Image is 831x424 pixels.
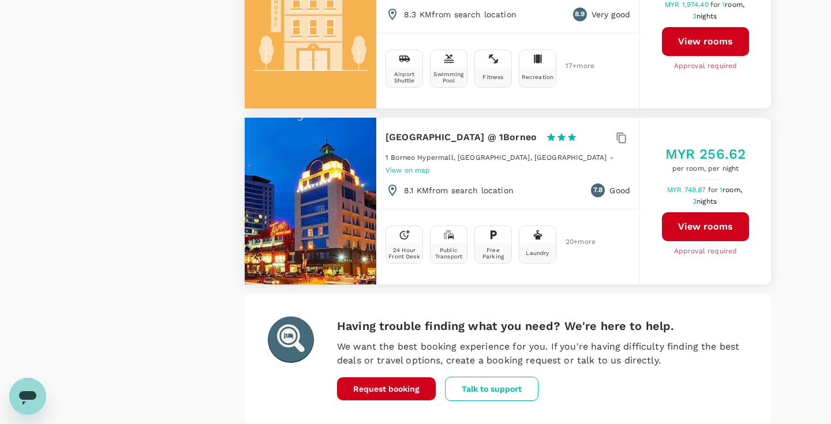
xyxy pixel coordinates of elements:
[697,197,717,205] span: nights
[566,62,583,70] span: 17 + more
[697,12,717,20] span: nights
[610,153,613,162] span: -
[385,166,431,174] span: View on map
[665,163,746,175] span: per room, per night
[692,12,718,20] span: 3
[674,246,738,257] span: Approval required
[722,1,746,9] span: 1
[9,378,46,415] iframe: Button to launch messaging window
[385,153,607,162] span: 1 Borneo Hypermall, [GEOGRAPHIC_DATA], [GEOGRAPHIC_DATA]
[710,1,722,9] span: for
[566,238,583,246] span: 20 + more
[725,1,744,9] span: room,
[593,185,602,196] span: 7.8
[388,71,420,84] div: Airport Shuttle
[482,74,503,80] div: Fitness
[337,377,436,400] button: Request booking
[337,340,748,367] p: We want the best booking experience for you. If you're having difficulty finding the best deals o...
[385,129,537,145] h6: [GEOGRAPHIC_DATA] @ 1Borneo
[662,212,749,241] button: View rooms
[388,247,420,260] div: 24 Hour Front Desk
[662,27,749,56] button: View rooms
[674,61,738,72] span: Approval required
[385,165,431,174] a: View on map
[665,1,710,9] span: MYR 1,974.40
[337,317,748,335] h6: Having trouble finding what you need? We're here to help.
[609,185,630,196] p: Good
[522,74,554,80] div: Recreation
[723,186,742,194] span: room,
[404,9,516,20] p: 8.3 KM from search location
[692,197,718,205] span: 3
[404,185,514,196] p: 8.1 KM from search location
[667,186,708,194] span: MYR 749.87
[433,71,465,84] div: Swimming Pool
[526,250,549,256] div: Laundry
[575,9,585,20] span: 8.9
[708,186,720,194] span: for
[592,9,630,20] p: Very good
[665,145,746,163] h5: MYR 256.62
[445,377,538,401] button: Talk to support
[433,247,465,260] div: Public Transport
[477,247,509,260] div: Free Parking
[720,186,744,194] span: 1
